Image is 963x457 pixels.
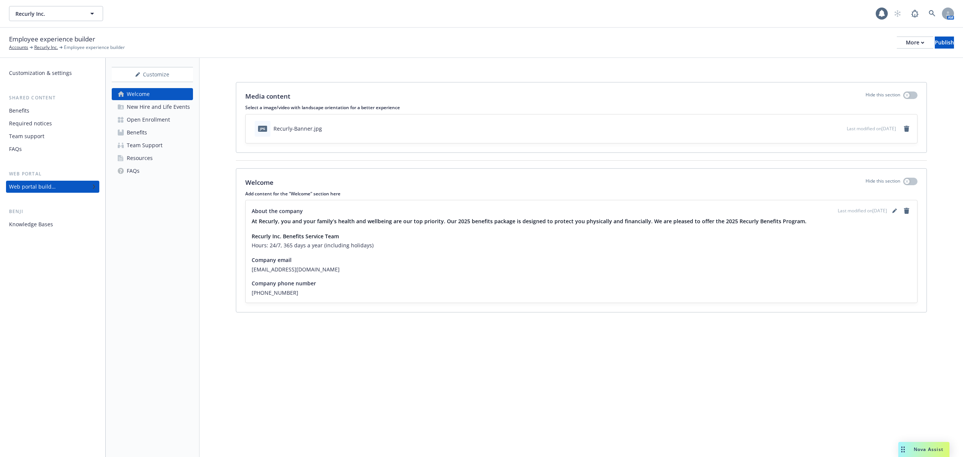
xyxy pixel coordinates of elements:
span: About the company [252,207,303,215]
span: Recurly Inc. [15,10,81,18]
a: Customization & settings [6,67,99,79]
div: Resources [127,152,153,164]
a: editPencil [890,206,899,215]
a: remove [902,124,911,133]
span: Employee experience builder [9,34,95,44]
a: Knowledge Bases [6,218,99,230]
a: Report a Bug [907,6,922,21]
span: Nova Assist [914,446,943,452]
div: FAQs [127,165,140,177]
div: Open Enrollment [127,114,170,126]
div: Web portal builder [9,181,56,193]
strong: At Recurly, you and your family’s health and wellbeing are our top priority. Our 2025 benefits pa... [252,218,807,225]
div: Welcome [127,88,150,100]
button: preview file [837,125,844,133]
a: Benefits [112,126,193,139]
div: Team support [9,130,44,142]
span: Company phone number [252,279,316,287]
a: Search [925,6,940,21]
a: Benefits [6,105,99,117]
p: Hide this section [866,91,900,101]
a: Web portal builder [6,181,99,193]
button: Recurly Inc. [9,6,103,21]
a: Team Support [112,139,193,151]
div: Knowledge Bases [9,218,53,230]
button: Publish [935,37,954,49]
a: Open Enrollment [112,114,193,126]
p: Add content for the "Welcome" section here [245,190,917,197]
div: Shared content [6,94,99,102]
button: download file [825,125,831,133]
span: jpg [258,126,267,131]
span: Last modified on [DATE] [838,207,887,214]
span: Company email [252,256,292,264]
button: Nova Assist [898,442,949,457]
div: Recurly-Banner.jpg [273,125,322,133]
p: Welcome [245,178,273,187]
div: Benefits [127,126,147,139]
div: Team Support [127,139,163,151]
span: [EMAIL_ADDRESS][DOMAIN_NAME] [252,265,911,273]
div: Drag to move [898,442,908,457]
div: Publish [935,37,954,48]
a: Resources [112,152,193,164]
p: Media content [245,91,290,101]
a: FAQs [6,143,99,155]
a: Start snowing [890,6,905,21]
div: Benefits [9,105,29,117]
div: Web portal [6,170,99,178]
span: [PHONE_NUMBER] [252,289,911,297]
span: Employee experience builder [64,44,125,51]
a: New Hire and Life Events [112,101,193,113]
a: remove [902,206,911,215]
a: Welcome [112,88,193,100]
h6: Hours: 24/7, 365 days a year (including holidays)​ [252,241,911,250]
div: FAQs [9,143,22,155]
a: Team support [6,130,99,142]
a: Recurly Inc. [34,44,58,51]
a: Required notices [6,117,99,129]
p: Hide this section [866,178,900,187]
button: More [897,37,933,49]
div: Customization & settings [9,67,72,79]
p: Select a image/video with landscape orientation for a better experience [245,104,917,111]
a: FAQs [112,165,193,177]
div: Benji [6,208,99,215]
div: More [906,37,924,48]
div: Required notices [9,117,52,129]
button: Customize [112,67,193,82]
span: Last modified on [DATE] [847,125,896,132]
a: Accounts [9,44,28,51]
strong: Recurly Inc. Benefits Service Team [252,233,339,240]
div: New Hire and Life Events [127,101,190,113]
